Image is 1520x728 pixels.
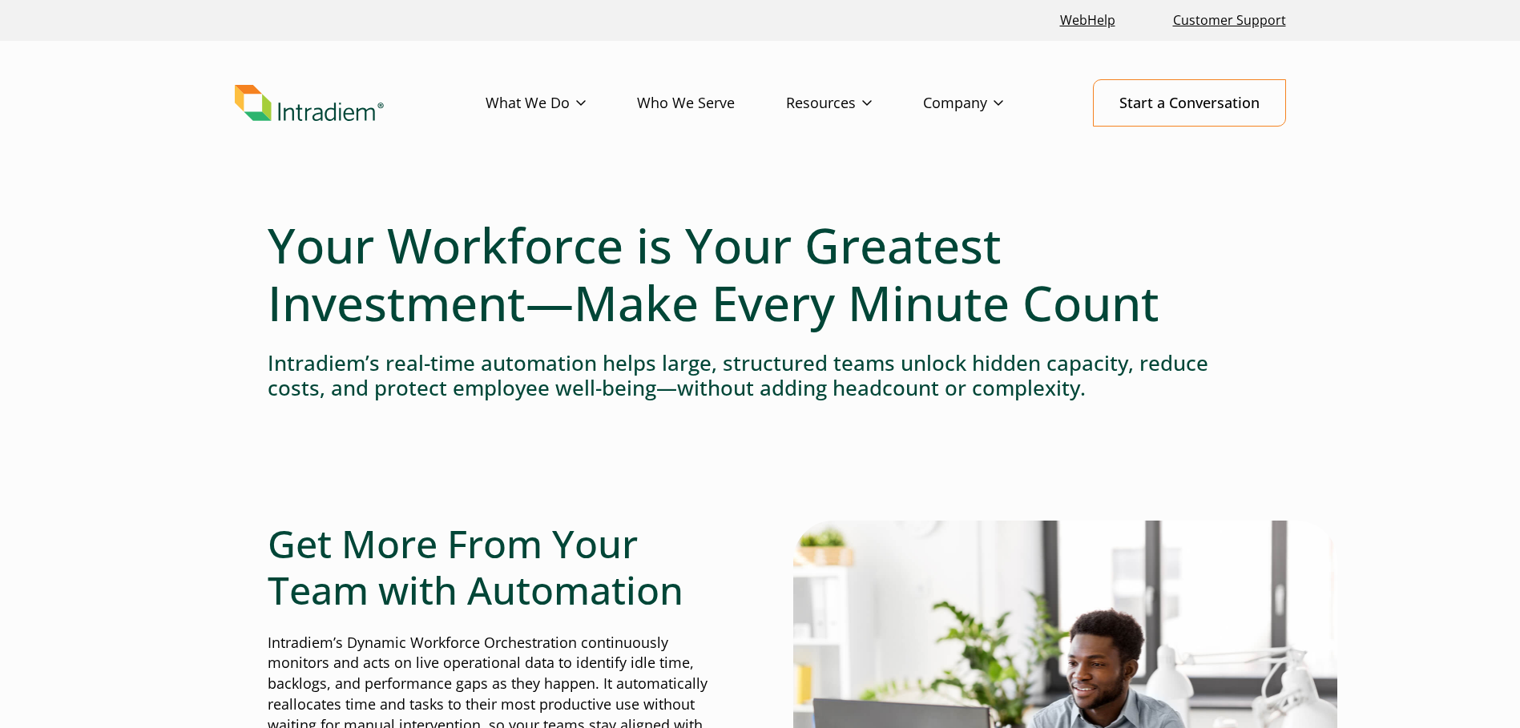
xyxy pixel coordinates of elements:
[486,80,637,127] a: What We Do
[235,85,384,122] img: Intradiem
[235,85,486,122] a: Link to homepage of Intradiem
[637,80,786,127] a: Who We Serve
[786,80,923,127] a: Resources
[268,351,1253,400] h4: Intradiem’s real-time automation helps large, structured teams unlock hidden capacity, reduce cos...
[1093,79,1286,127] a: Start a Conversation
[268,521,728,613] h2: Get More From Your Team with Automation
[923,80,1054,127] a: Company
[1167,3,1292,38] a: Customer Support
[1054,3,1122,38] a: Link opens in a new window
[268,216,1253,332] h1: Your Workforce is Your Greatest Investment—Make Every Minute Count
